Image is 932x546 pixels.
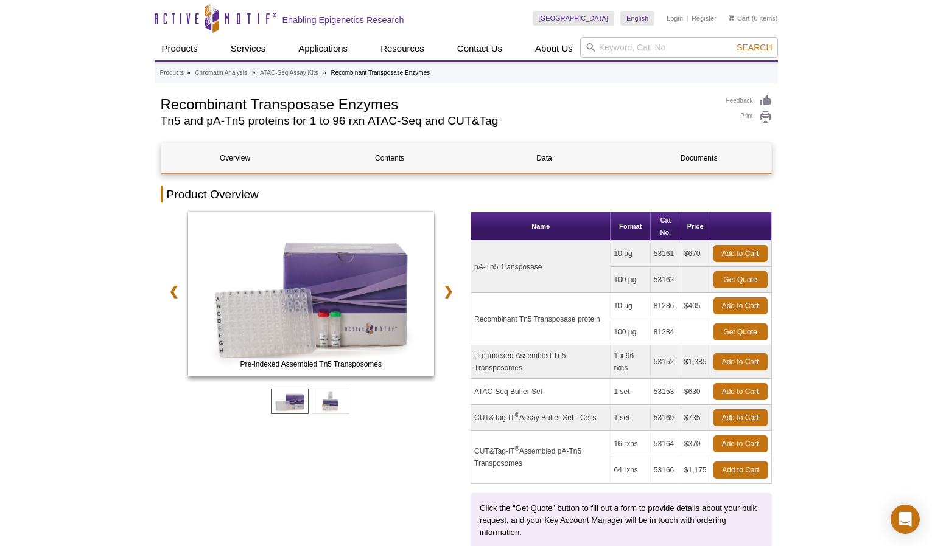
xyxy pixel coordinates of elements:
td: 53164 [651,431,681,457]
img: Your Cart [729,15,734,21]
li: (0 items) [729,11,778,26]
a: Add to Cart [713,409,768,426]
a: ATAC-Seq Kit [188,212,435,379]
h2: Tn5 and pA-Tn5 proteins for 1 to 96 rxn ATAC-Seq and CUT&Tag [161,116,714,126]
a: Get Quote [713,323,768,340]
td: $630 [681,379,710,405]
td: 64 rxns [611,457,650,483]
a: Overview [161,143,309,173]
td: 1 set [611,405,650,431]
td: 1 set [611,379,650,405]
td: CUT&Tag-IT Assay Buffer Set - Cells [471,405,611,431]
td: 100 µg [611,267,650,293]
td: 53166 [651,457,681,483]
td: 16 rxns [611,431,650,457]
td: $735 [681,405,710,431]
sup: ® [515,445,519,452]
td: ATAC-Seq Buffer Set [471,379,611,405]
a: Register [692,14,717,22]
a: Add to Cart [713,435,768,452]
h2: Product Overview [161,186,772,202]
li: » [187,69,191,76]
td: 100 µg [611,319,650,345]
a: Documents [625,143,773,173]
a: Get Quote [713,271,768,288]
a: Add to Cart [713,383,768,400]
a: ❯ [435,277,461,305]
a: Feedback [726,94,772,108]
td: CUT&Tag-IT Assembled pA-Tn5 Transposomes [471,431,611,483]
a: Login [667,14,683,22]
td: pA-Tn5 Transposase [471,241,611,293]
td: 81286 [651,293,681,319]
td: 10 µg [611,241,650,267]
li: | [687,11,688,26]
td: 81284 [651,319,681,345]
th: Price [681,212,710,241]
td: 53162 [651,267,681,293]
td: $370 [681,431,710,457]
a: Resources [373,37,432,60]
td: 53161 [651,241,681,267]
input: Keyword, Cat. No. [580,37,778,58]
a: Data [471,143,618,173]
a: ❮ [161,277,187,305]
a: Add to Cart [713,297,768,314]
td: Recombinant Tn5 Transposase protein [471,293,611,345]
a: Products [155,37,205,60]
td: $405 [681,293,710,319]
td: Pre-indexed Assembled Tn5 Transposomes [471,345,611,379]
th: Cat No. [651,212,681,241]
a: Applications [291,37,355,60]
a: Contact Us [450,37,510,60]
th: Name [471,212,611,241]
a: [GEOGRAPHIC_DATA] [533,11,615,26]
p: Click the “Get Quote” button to fill out a form to provide details about your bulk request, and y... [480,502,763,539]
a: English [620,11,654,26]
td: 53169 [651,405,681,431]
div: Open Intercom Messenger [891,505,920,534]
a: Add to Cart [713,245,768,262]
h2: Enabling Epigenetics Research [282,15,404,26]
li: » [252,69,256,76]
a: About Us [528,37,580,60]
td: $670 [681,241,710,267]
a: Services [223,37,273,60]
a: Add to Cart [713,461,768,479]
a: Contents [316,143,464,173]
a: ATAC-Seq Assay Kits [260,67,318,78]
td: $1,385 [681,345,710,379]
li: Recombinant Transposase Enzymes [331,69,430,76]
td: 10 µg [611,293,650,319]
a: Chromatin Analysis [195,67,247,78]
td: $1,175 [681,457,710,483]
img: Pre-indexed Assembled Tn5 Transposomes [188,212,435,376]
a: Print [726,111,772,124]
td: 1 x 96 rxns [611,345,650,379]
span: Search [737,43,772,52]
th: Format [611,212,650,241]
td: 53153 [651,379,681,405]
a: Products [160,67,184,78]
sup: ® [515,412,519,418]
h1: Recombinant Transposase Enzymes [161,94,714,112]
td: 53152 [651,345,681,379]
span: Pre-indexed Assembled Tn5 Transposomes [191,358,432,370]
li: » [323,69,326,76]
button: Search [733,42,776,53]
a: Add to Cart [713,353,768,370]
a: Cart [729,14,750,22]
